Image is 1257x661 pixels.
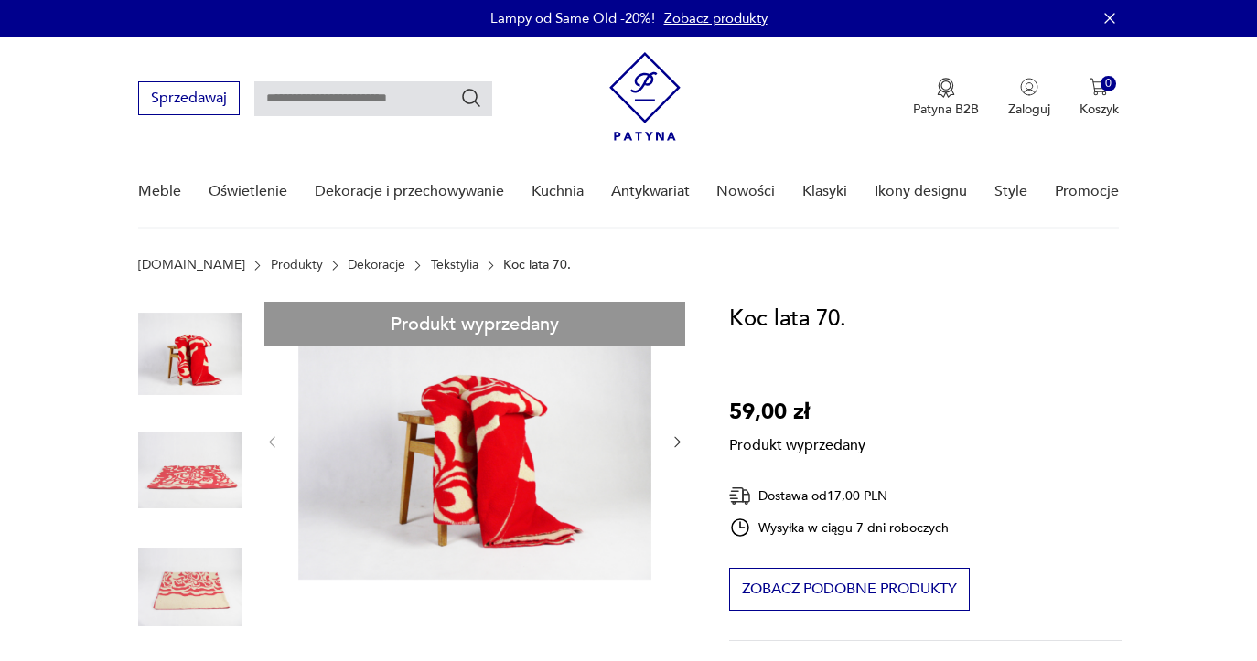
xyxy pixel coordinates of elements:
[460,87,482,109] button: Szukaj
[1055,156,1119,227] a: Promocje
[490,9,655,27] p: Lampy od Same Old -20%!
[138,93,240,106] a: Sprzedawaj
[138,156,181,227] a: Meble
[315,156,504,227] a: Dekoracje i przechowywanie
[1020,78,1038,96] img: Ikonka użytkownika
[503,258,571,272] p: Koc lata 70.
[1101,76,1116,91] div: 0
[729,568,970,611] button: Zobacz podobne produkty
[1080,78,1119,118] button: 0Koszyk
[664,9,768,27] a: Zobacz produkty
[138,81,240,115] button: Sprzedawaj
[1008,78,1050,118] button: Zaloguj
[209,156,287,227] a: Oświetlenie
[532,156,584,227] a: Kuchnia
[729,485,751,507] img: Ikona dostawy
[937,78,955,98] img: Ikona medalu
[729,302,846,336] h1: Koc lata 70.
[994,156,1027,227] a: Style
[138,258,245,272] a: [DOMAIN_NAME]
[729,395,865,430] p: 59,00 zł
[729,430,865,455] p: Produkt wyprzedany
[348,258,405,272] a: Dekoracje
[716,156,775,227] a: Nowości
[913,78,979,118] a: Ikona medaluPatyna B2B
[271,258,323,272] a: Produkty
[802,156,847,227] a: Klasyki
[913,101,979,118] p: Patyna B2B
[913,78,979,118] button: Patyna B2B
[1080,101,1119,118] p: Koszyk
[729,517,949,538] div: Wysyłka w ciągu 7 dni roboczych
[729,485,949,507] div: Dostawa od 17,00 PLN
[611,156,690,227] a: Antykwariat
[609,52,681,141] img: Patyna - sklep z meblami i dekoracjami vintage
[1008,101,1050,118] p: Zaloguj
[875,156,967,227] a: Ikony designu
[431,258,478,272] a: Tekstylia
[1090,78,1108,96] img: Ikona koszyka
